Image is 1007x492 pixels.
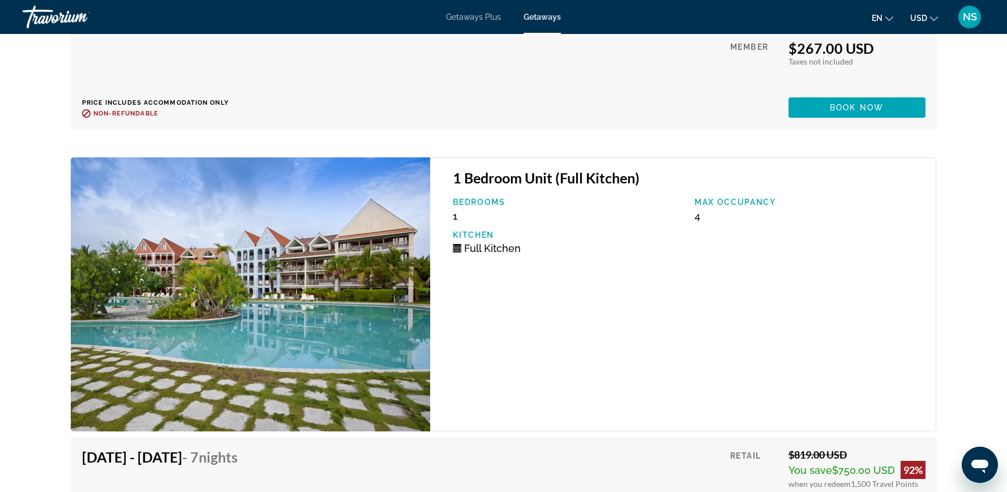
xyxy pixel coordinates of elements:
span: Nights [199,448,238,465]
div: Member [730,40,779,89]
button: Change currency [910,10,938,26]
button: User Menu [955,5,984,29]
div: Retail [730,448,779,489]
img: The Ocean at Taino Beach [71,157,431,431]
span: Book now [830,103,884,112]
span: 1,500 Travel Points [851,479,918,489]
span: You save [789,464,832,476]
div: $267.00 USD [789,40,925,57]
a: Getaways [524,12,561,22]
p: Max Occupancy [695,198,925,207]
span: USD [910,14,927,23]
div: 92% [901,461,925,479]
p: Kitchen [453,230,683,239]
a: Travorium [23,2,136,32]
span: Non-refundable [93,110,158,117]
span: 1 [453,210,457,222]
h4: [DATE] - [DATE] [82,448,238,465]
span: $750.00 USD [832,464,895,476]
p: Bedrooms [453,198,683,207]
span: NS [963,11,977,23]
h3: 1 Bedroom Unit (Full Kitchen) [453,169,924,186]
span: Full Kitchen [464,242,521,254]
span: 4 [695,210,700,222]
button: Book now [789,97,925,118]
a: Getaways Plus [446,12,501,22]
div: $819.00 USD [789,448,925,461]
span: - 7 [182,448,238,465]
span: Taxes not included [789,57,853,66]
iframe: Button to launch messaging window [962,447,998,483]
p: Price includes accommodation only [82,99,246,106]
button: Change language [872,10,893,26]
span: en [872,14,882,23]
span: when you redeem [789,479,851,489]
